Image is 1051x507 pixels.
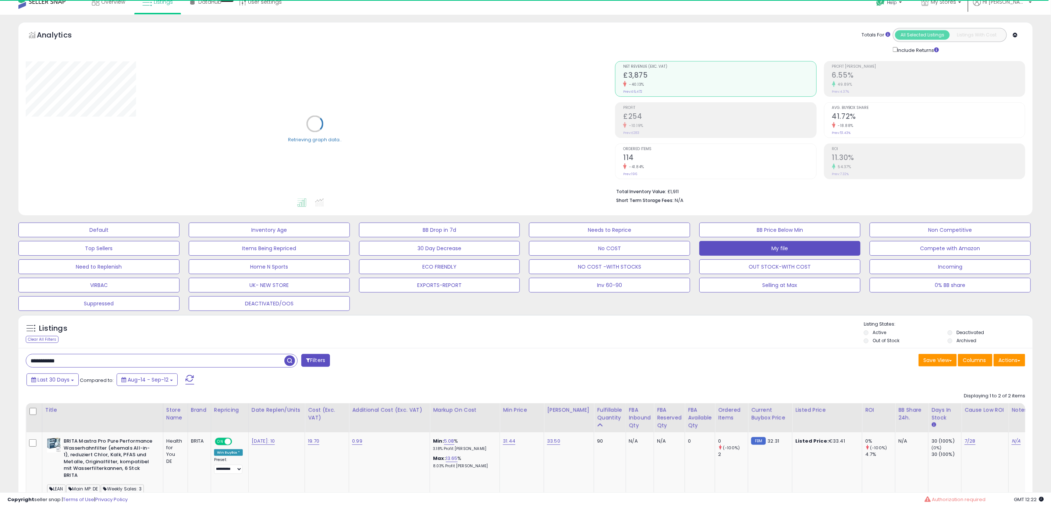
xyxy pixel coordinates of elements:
span: N/A [675,197,683,204]
button: Actions [994,354,1025,366]
b: Max: [433,455,446,462]
th: The percentage added to the cost of goods (COGS) that forms the calculator for Min & Max prices. [430,403,500,432]
button: Filters [301,354,330,367]
b: Min: [433,437,444,444]
a: 19.70 [308,437,319,445]
span: Profit [623,106,816,110]
img: 41sIvrdXpuL._SL40_.jpg [47,438,62,453]
button: OUT STOCK-WITH COST [699,259,860,274]
div: seller snap | | [7,496,128,503]
div: Title [45,406,160,414]
span: Main MP: DE [66,485,100,493]
button: 30 Day Decrease [359,241,520,256]
span: Columns [963,357,986,364]
div: 0 [688,438,709,444]
button: VIRBAC [18,278,180,292]
div: FBA Reserved Qty [657,406,682,429]
label: Archived [956,337,976,344]
small: -41.84% [626,164,644,170]
div: Cause Low ROI [965,406,1005,414]
small: FBM [751,437,766,445]
span: ON [216,439,225,445]
small: (-100%) [870,445,887,451]
button: Last 30 Days [26,373,79,386]
button: Default [18,223,180,237]
div: Listed Price [795,406,859,414]
div: FBA inbound Qty [629,406,651,429]
div: 2 [718,451,748,458]
span: Aug-14 - Sep-12 [128,376,168,383]
small: Prev: £283 [623,131,639,135]
small: Prev: 7.32% [832,172,849,176]
div: Ordered Items [718,406,745,422]
span: Weekly Sales: 3 [101,485,143,493]
b: Total Inventory Value: [616,188,666,195]
strong: Copyright [7,496,34,503]
div: Brand [191,406,208,414]
button: Needs to Reprice [529,223,690,237]
h2: 114 [623,153,816,163]
li: £1,911 [616,187,1020,195]
button: BB Drop in 7d [359,223,520,237]
h5: Listings [39,323,67,334]
div: 0% [865,438,895,444]
button: Suppressed [18,296,180,311]
button: ECO FRIENDLY [359,259,520,274]
h2: 11.30% [832,153,1025,163]
label: Deactivated [956,329,984,336]
span: Profit [PERSON_NAME] [832,65,1025,69]
span: 2025-10-13 12:22 GMT [1014,496,1044,503]
a: Privacy Policy [95,496,128,503]
p: 8.03% Profit [PERSON_NAME] [433,464,494,469]
div: [PERSON_NAME] [547,406,591,414]
p: Listing States: [864,321,1033,328]
th: CSV column name: cust_attr_4_Date Replen/Units [248,403,305,432]
div: 30 (100%) [931,451,961,458]
h2: £3,875 [623,71,816,81]
div: Additional Cost (Exc. VAT) [352,406,427,414]
div: 0 [718,438,748,444]
div: % [433,438,494,451]
label: Out of Stock [873,337,899,344]
div: €33.41 [795,438,856,444]
b: BRITA Maxtra Pro Pure Performance Wasserhahnfilter (ehemals All-in-1), reduziert Chlor, Kalk, PFA... [64,438,153,481]
button: My file [699,241,860,256]
button: Top Sellers [18,241,180,256]
small: Prev: 196 [623,172,637,176]
button: Non Competitive [870,223,1031,237]
div: Win BuyBox * [214,449,243,456]
button: BB Price Below Min [699,223,860,237]
small: Prev: 4.37% [832,89,849,94]
a: 13.65 [446,455,458,462]
button: Inventory Age [189,223,350,237]
div: Store Name [166,406,185,422]
button: All Selected Listings [895,30,950,40]
button: Home N Sports [189,259,350,274]
div: FBA Available Qty [688,406,712,429]
div: N/A [898,438,923,444]
div: Date Replen/Units [252,406,302,414]
small: Days In Stock. [931,422,936,428]
small: Prev: £6,472 [623,89,642,94]
span: ROI [832,147,1025,151]
div: N/A [657,438,679,444]
small: 54.37% [835,164,851,170]
button: Incoming [870,259,1031,274]
small: -40.13% [626,82,644,87]
a: 31.44 [503,437,515,445]
small: 49.89% [835,82,852,87]
div: N/A [629,438,649,444]
span: Ordered Items [623,147,816,151]
span: Compared to: [80,377,114,384]
button: Aug-14 - Sep-12 [117,373,178,386]
a: Terms of Use [63,496,94,503]
div: Min Price [503,406,541,414]
div: Fulfillable Quantity [597,406,622,422]
b: Short Term Storage Fees: [616,197,674,203]
a: N/A [1012,437,1020,445]
button: Inv 60-90 [529,278,690,292]
button: Need to Replenish [18,259,180,274]
a: 33.50 [547,437,560,445]
a: [DATE]: 10 [252,437,275,445]
a: 0.99 [352,437,362,445]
